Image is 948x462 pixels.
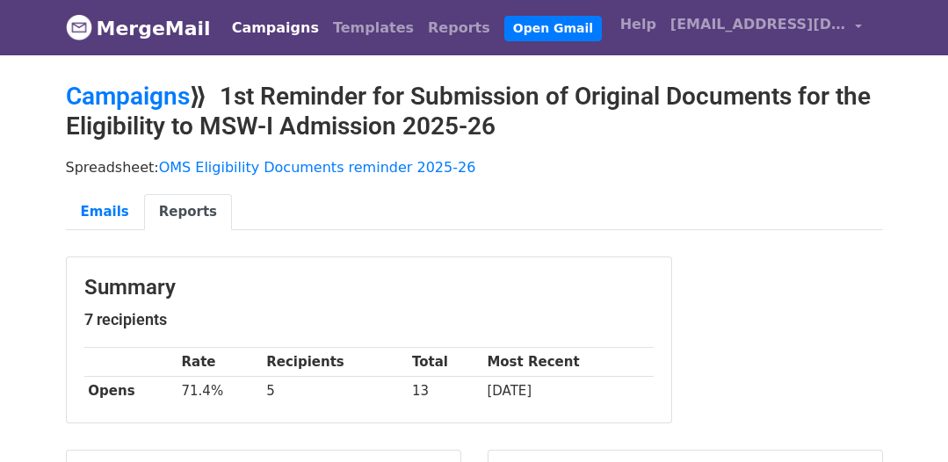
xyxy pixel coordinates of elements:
[326,11,421,46] a: Templates
[66,158,883,177] p: Spreadsheet:
[408,377,482,406] td: 13
[670,14,846,35] span: [EMAIL_ADDRESS][DOMAIN_NAME]
[144,194,232,230] a: Reports
[504,16,602,41] a: Open Gmail
[84,377,177,406] th: Opens
[262,348,408,377] th: Recipients
[408,348,482,377] th: Total
[66,82,883,141] h2: ⟫ 1st Reminder for Submission of Original Documents for the Eligibility to MSW-I Admission 2025-26
[483,377,654,406] td: [DATE]
[84,310,654,329] h5: 7 recipients
[84,275,654,300] h3: Summary
[225,11,326,46] a: Campaigns
[262,377,408,406] td: 5
[159,159,476,176] a: OMS Eligibility Documents reminder 2025-26
[421,11,497,46] a: Reports
[663,7,869,48] a: [EMAIL_ADDRESS][DOMAIN_NAME]
[177,348,263,377] th: Rate
[483,348,654,377] th: Most Recent
[177,377,263,406] td: 71.4%
[66,14,92,40] img: MergeMail logo
[66,82,190,111] a: Campaigns
[66,10,211,47] a: MergeMail
[66,194,144,230] a: Emails
[613,7,663,42] a: Help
